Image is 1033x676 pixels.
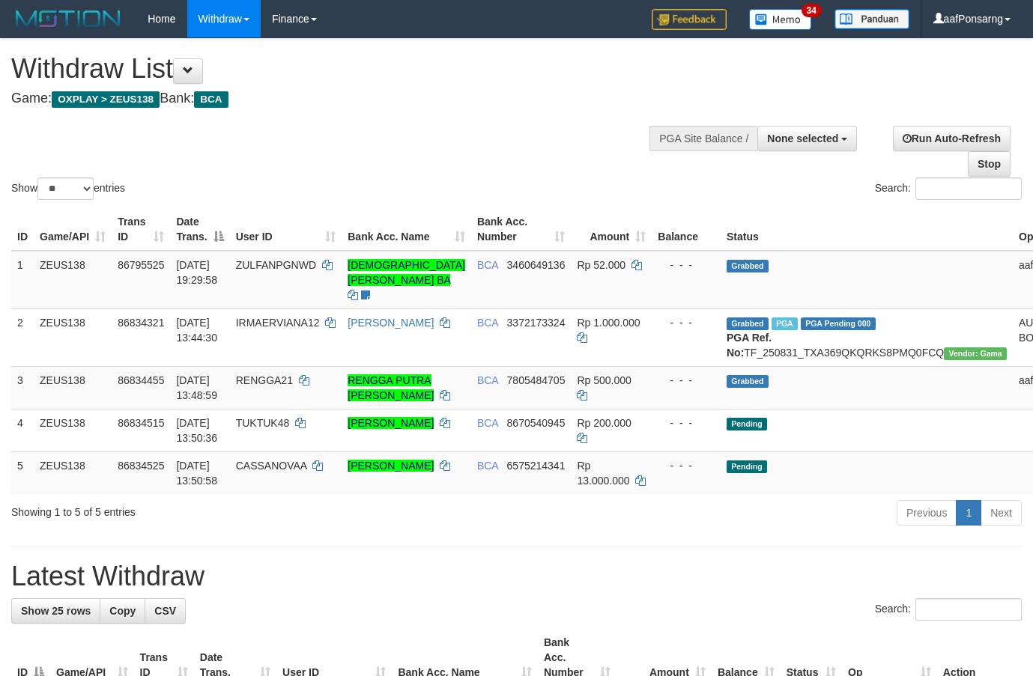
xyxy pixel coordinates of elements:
[11,7,125,30] img: MOTION_logo.png
[109,605,136,617] span: Copy
[348,317,434,329] a: [PERSON_NAME]
[652,208,721,251] th: Balance
[767,133,838,144] span: None selected
[507,374,566,386] span: Copy 7805484705 to clipboard
[721,208,1013,251] th: Status
[118,417,164,429] span: 86834515
[11,598,100,624] a: Show 25 rows
[577,460,629,487] span: Rp 13.000.000
[145,598,186,624] a: CSV
[658,258,715,272] div: - - -
[236,317,320,329] span: IRMAERVIANA12
[801,317,876,330] span: PGA Pending
[34,409,112,451] td: ZEUS138
[118,374,164,386] span: 86834455
[507,317,566,329] span: Copy 3372173324 to clipboard
[875,177,1022,200] label: Search:
[11,91,673,106] h4: Game: Bank:
[757,126,857,151] button: None selected
[348,417,434,429] a: [PERSON_NAME]
[897,500,957,526] a: Previous
[893,126,1011,151] a: Run Auto-Refresh
[477,460,498,472] span: BCA
[34,208,112,251] th: Game/API: activate to sort column ascending
[507,259,566,271] span: Copy 3460649136 to clipboard
[956,500,981,526] a: 1
[507,460,566,472] span: Copy 6575214341 to clipboard
[170,208,229,251] th: Date Trans.: activate to sort column descending
[348,374,434,401] a: RENGGA PUTRA [PERSON_NAME]
[577,259,625,271] span: Rp 52.000
[11,54,673,84] h1: Withdraw List
[749,9,812,30] img: Button%20Memo.svg
[11,409,34,451] td: 4
[34,308,112,366] td: ZEUS138
[981,500,1022,526] a: Next
[11,451,34,494] td: 5
[944,347,1007,360] span: Vendor URL: https://trx31.1velocity.biz
[118,460,164,472] span: 86834525
[477,259,498,271] span: BCA
[477,374,498,386] span: BCA
[721,308,1013,366] td: TF_250831_TXA369QKQRKS8PMQ0FCQ
[11,177,125,200] label: Show entries
[34,366,112,409] td: ZEUS138
[342,208,471,251] th: Bank Acc. Name: activate to sort column ascending
[176,374,217,401] span: [DATE] 13:48:59
[154,605,176,617] span: CSV
[11,499,419,520] div: Showing 1 to 5 of 5 entries
[658,458,715,473] div: - - -
[658,373,715,388] div: - - -
[875,598,1022,621] label: Search:
[658,315,715,330] div: - - -
[571,208,652,251] th: Amount: activate to sort column ascending
[194,91,228,108] span: BCA
[176,259,217,286] span: [DATE] 19:29:58
[471,208,572,251] th: Bank Acc. Number: activate to sort column ascending
[477,317,498,329] span: BCA
[118,259,164,271] span: 86795525
[772,317,798,330] span: Marked by aafsreyleap
[649,126,757,151] div: PGA Site Balance /
[11,251,34,309] td: 1
[727,460,767,473] span: Pending
[652,9,727,30] img: Feedback.jpg
[236,259,316,271] span: ZULFANPGNWD
[11,308,34,366] td: 2
[11,366,34,409] td: 3
[236,460,307,472] span: CASSANOVAA
[727,332,772,359] b: PGA Ref. No:
[915,177,1022,200] input: Search:
[577,374,631,386] span: Rp 500.000
[37,177,94,200] select: Showentries
[727,418,767,430] span: Pending
[577,417,631,429] span: Rp 200.000
[834,9,909,29] img: panduan.png
[348,460,434,472] a: [PERSON_NAME]
[915,598,1022,621] input: Search:
[34,451,112,494] td: ZEUS138
[477,417,498,429] span: BCA
[236,417,290,429] span: TUKTUK48
[112,208,170,251] th: Trans ID: activate to sort column ascending
[34,251,112,309] td: ZEUS138
[727,317,769,330] span: Grabbed
[577,317,640,329] span: Rp 1.000.000
[968,151,1011,177] a: Stop
[802,4,822,17] span: 34
[21,605,91,617] span: Show 25 rows
[348,259,465,286] a: [DEMOGRAPHIC_DATA][PERSON_NAME] BA
[658,415,715,430] div: - - -
[176,417,217,444] span: [DATE] 13:50:36
[507,417,566,429] span: Copy 8670540945 to clipboard
[11,208,34,251] th: ID
[100,598,145,624] a: Copy
[118,317,164,329] span: 86834321
[52,91,160,108] span: OXPLAY > ZEUS138
[11,561,1022,591] h1: Latest Withdraw
[727,375,769,388] span: Grabbed
[236,374,293,386] span: RENGGA21
[727,260,769,272] span: Grabbed
[230,208,342,251] th: User ID: activate to sort column ascending
[176,460,217,487] span: [DATE] 13:50:58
